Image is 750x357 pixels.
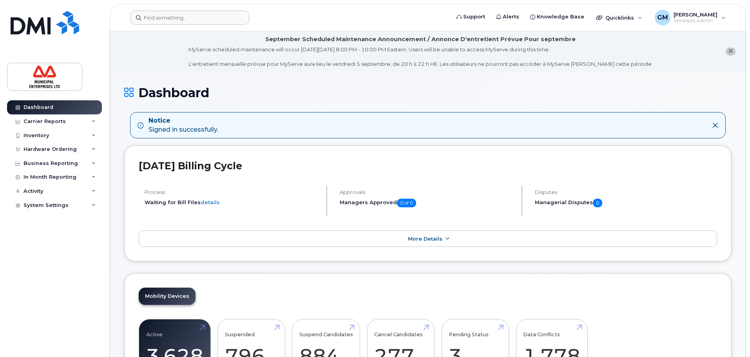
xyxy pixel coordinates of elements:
strong: Notice [149,116,218,125]
h5: Managerial Disputes [535,199,717,207]
h4: Process [145,189,320,195]
h5: Managers Approved [340,199,515,207]
span: 0 [593,199,602,207]
div: September Scheduled Maintenance Announcement / Annonce D'entretient Prévue Pour septembre [265,35,576,43]
li: Waiting for Bill Files [145,199,320,206]
div: MyServe scheduled maintenance will occur [DATE][DATE] 8:00 PM - 10:00 PM Eastern. Users will be u... [188,46,653,68]
h4: Disputes [535,189,717,195]
h1: Dashboard [124,86,732,100]
h4: Approvals [340,189,515,195]
h2: [DATE] Billing Cycle [139,160,717,172]
div: Signed in successfully. [149,116,218,134]
button: close notification [726,47,736,56]
a: Mobility Devices [139,288,196,305]
a: details [201,199,220,205]
span: More Details [408,236,442,242]
span: 0 of 0 [397,199,416,207]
